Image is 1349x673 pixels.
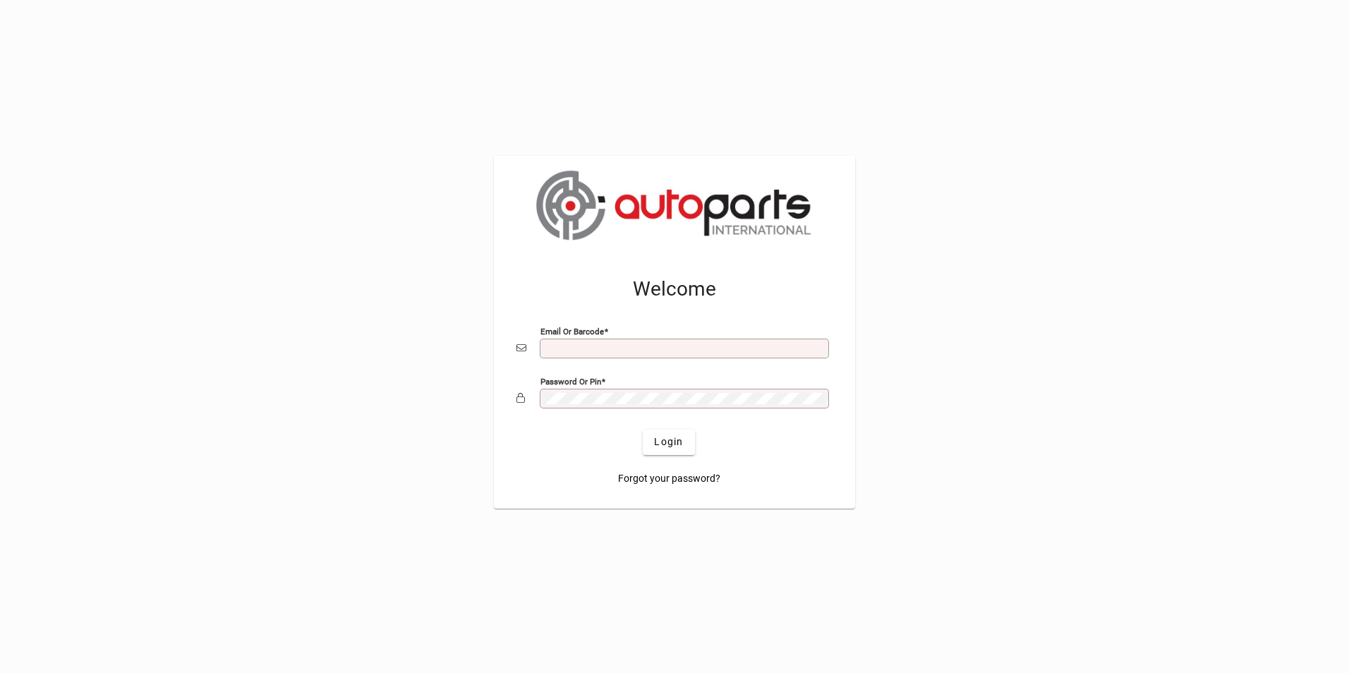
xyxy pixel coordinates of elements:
[654,435,683,449] span: Login
[516,277,833,301] h2: Welcome
[612,466,726,492] a: Forgot your password?
[540,326,604,336] mat-label: Email or Barcode
[643,430,694,455] button: Login
[618,471,720,486] span: Forgot your password?
[540,376,601,386] mat-label: Password or Pin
